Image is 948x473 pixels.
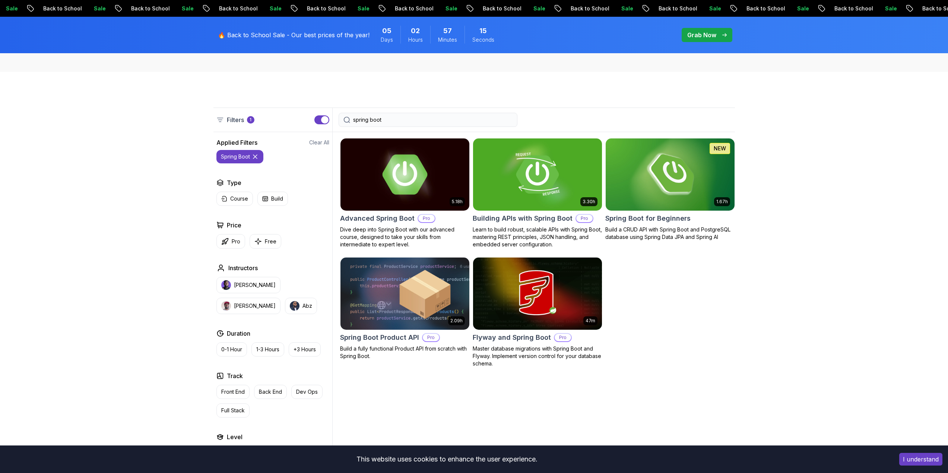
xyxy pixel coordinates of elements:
[32,5,83,12] p: Back to School
[218,31,370,39] p: 🔥 Back to School Sale - Our best prices of the year!
[259,388,282,396] p: Back End
[452,199,463,205] p: 5.18h
[227,432,242,441] h2: Level
[611,5,634,12] p: Sale
[472,36,494,44] span: Seconds
[714,145,726,152] p: NEW
[216,277,280,293] button: instructor img[PERSON_NAME]
[384,5,435,12] p: Back to School
[227,178,241,187] h2: Type
[221,153,250,160] p: spring boot
[381,36,393,44] span: Days
[296,388,318,396] p: Dev Ops
[450,318,463,324] p: 2.09h
[232,238,240,245] p: Pro
[473,257,602,367] a: Flyway and Spring Boot card47mFlyway and Spring BootProMaster database migrations with Spring Boo...
[227,221,241,230] h2: Price
[120,5,171,12] p: Back to School
[687,31,716,39] p: Grab Now
[250,117,251,123] p: 1
[216,192,253,206] button: Course
[216,150,263,163] button: spring boot
[606,138,735,211] img: Spring Boot for Beginners card
[473,332,551,343] h2: Flyway and Spring Boot
[473,138,602,211] img: Building APIs with Spring Boot card
[256,346,279,353] p: 1-3 Hours
[340,213,415,224] h2: Advanced Spring Boot
[227,371,243,380] h2: Track
[6,451,888,467] div: This website uses cookies to enhance the user experience.
[473,258,602,330] img: Flyway and Spring Boot card
[473,213,573,224] h2: Building APIs with Spring Boot
[418,215,435,222] p: Pro
[290,301,299,311] img: instructor img
[291,385,323,399] button: Dev Ops
[227,115,244,124] p: Filters
[874,5,898,12] p: Sale
[296,5,347,12] p: Back to School
[438,36,457,44] span: Minutes
[265,238,276,245] p: Free
[216,234,245,249] button: Pro
[216,385,250,399] button: Front End
[216,298,280,314] button: instructor img[PERSON_NAME]
[83,5,107,12] p: Sale
[899,453,942,466] button: Accept cookies
[605,138,735,241] a: Spring Boot for Beginners card1.67hNEWSpring Boot for BeginnersBuild a CRUD API with Spring Boot ...
[472,5,523,12] p: Back to School
[605,226,735,241] p: Build a CRUD API with Spring Boot and PostgreSQL database using Spring Data JPA and Spring AI
[340,257,470,360] a: Spring Boot Product API card2.09hSpring Boot Product APIProBuild a fully functional Product API f...
[227,329,250,338] h2: Duration
[254,385,287,399] button: Back End
[443,26,452,36] span: 57 Minutes
[473,226,602,248] p: Learn to build robust, scalable APIs with Spring Boot, mastering REST principles, JSON handling, ...
[289,342,321,357] button: +3 Hours
[234,281,276,289] p: [PERSON_NAME]
[523,5,546,12] p: Sale
[423,334,439,341] p: Pro
[234,302,276,310] p: [PERSON_NAME]
[271,195,283,202] p: Build
[216,138,257,147] h2: Applied Filters
[824,5,874,12] p: Back to School
[560,5,611,12] p: Back to School
[216,342,247,357] button: 0-1 Hour
[586,318,595,324] p: 47m
[259,5,283,12] p: Sale
[337,137,472,212] img: Advanced Spring Boot card
[230,195,248,202] p: Course
[285,298,317,314] button: instructor imgAbz
[736,5,786,12] p: Back to School
[716,199,728,205] p: 1.67h
[786,5,810,12] p: Sale
[340,258,469,330] img: Spring Boot Product API card
[382,26,391,36] span: 5 Days
[257,192,288,206] button: Build
[340,332,419,343] h2: Spring Boot Product API
[208,5,259,12] p: Back to School
[216,403,250,418] button: Full Stack
[473,138,602,248] a: Building APIs with Spring Boot card3.30hBuilding APIs with Spring BootProLearn to build robust, s...
[411,26,420,36] span: 2 Hours
[576,215,593,222] p: Pro
[408,36,423,44] span: Hours
[221,280,231,290] img: instructor img
[302,302,312,310] p: Abz
[340,226,470,248] p: Dive deep into Spring Boot with our advanced course, designed to take your skills from intermedia...
[221,407,245,414] p: Full Stack
[347,5,371,12] p: Sale
[228,263,258,272] h2: Instructors
[435,5,459,12] p: Sale
[221,346,242,353] p: 0-1 Hour
[309,139,329,146] button: Clear All
[251,342,284,357] button: 1-3 Hours
[698,5,722,12] p: Sale
[353,116,513,124] input: Search Java, React, Spring boot ...
[473,345,602,367] p: Master database migrations with Spring Boot and Flyway. Implement version control for your databa...
[171,5,195,12] p: Sale
[583,199,595,205] p: 3.30h
[250,234,281,249] button: Free
[294,346,316,353] p: +3 Hours
[605,213,691,224] h2: Spring Boot for Beginners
